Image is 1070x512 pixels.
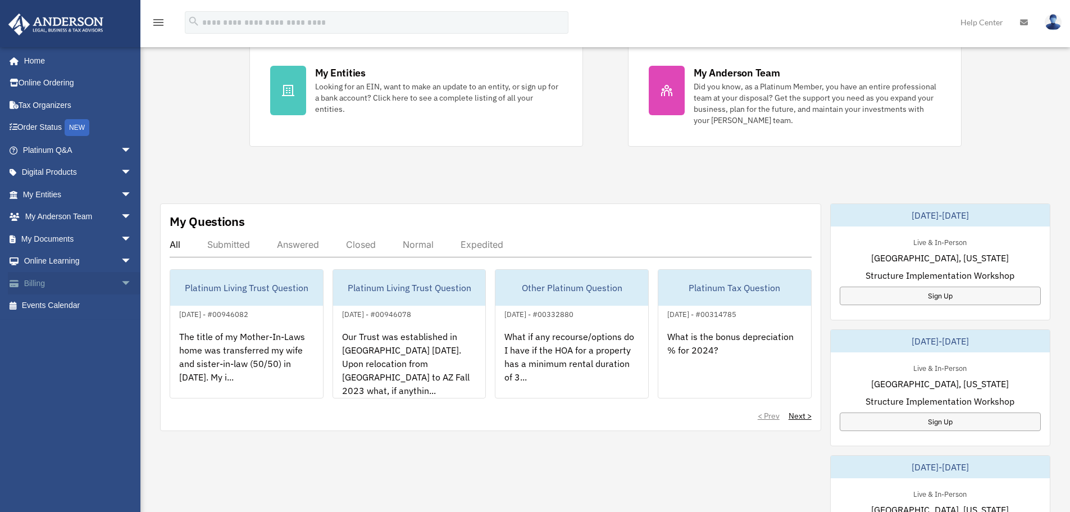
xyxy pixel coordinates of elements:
[170,270,323,306] div: Platinum Living Trust Question
[904,235,976,247] div: Live & In-Person
[188,15,200,28] i: search
[8,294,149,317] a: Events Calendar
[65,119,89,136] div: NEW
[831,456,1050,478] div: [DATE]-[DATE]
[8,183,149,206] a: My Entitiesarrow_drop_down
[315,81,562,115] div: Looking for an EIN, want to make an update to an entity, or sign up for a bank account? Click her...
[461,239,503,250] div: Expedited
[8,228,149,250] a: My Documentsarrow_drop_down
[658,307,745,319] div: [DATE] - #00314785
[121,272,143,295] span: arrow_drop_down
[121,139,143,162] span: arrow_drop_down
[333,269,486,398] a: Platinum Living Trust Question[DATE] - #00946078Our Trust was established in [GEOGRAPHIC_DATA] [D...
[866,269,1014,282] span: Structure Implementation Workshop
[831,204,1050,226] div: [DATE]-[DATE]
[5,13,107,35] img: Anderson Advisors Platinum Portal
[121,228,143,251] span: arrow_drop_down
[8,116,149,139] a: Order StatusNEW
[8,206,149,228] a: My Anderson Teamarrow_drop_down
[333,307,420,319] div: [DATE] - #00946078
[658,269,812,398] a: Platinum Tax Question[DATE] - #00314785What is the bonus depreciation % for 2024?
[694,66,780,80] div: My Anderson Team
[831,330,1050,352] div: [DATE]-[DATE]
[403,239,434,250] div: Normal
[840,413,1041,431] a: Sign Up
[170,307,257,319] div: [DATE] - #00946082
[170,213,245,230] div: My Questions
[658,321,811,409] div: What is the bonus depreciation % for 2024?
[904,487,976,499] div: Live & In-Person
[1045,14,1062,30] img: User Pic
[207,239,250,250] div: Submitted
[871,377,1009,391] span: [GEOGRAPHIC_DATA], [US_STATE]
[8,94,149,116] a: Tax Organizers
[789,410,812,422] a: Next >
[121,250,143,273] span: arrow_drop_down
[170,321,323,409] div: The title of my Mother-In-Laws home was transferred my wife and sister-in-law (50/50) in [DATE]. ...
[333,270,486,306] div: Platinum Living Trust Question
[658,270,811,306] div: Platinum Tax Question
[333,321,486,409] div: Our Trust was established in [GEOGRAPHIC_DATA] [DATE]. Upon relocation from [GEOGRAPHIC_DATA] to ...
[315,66,366,80] div: My Entities
[495,307,582,319] div: [DATE] - #00332880
[346,239,376,250] div: Closed
[249,45,583,147] a: My Entities Looking for an EIN, want to make an update to an entity, or sign up for a bank accoun...
[8,72,149,94] a: Online Ordering
[170,239,180,250] div: All
[840,287,1041,305] a: Sign Up
[170,269,324,398] a: Platinum Living Trust Question[DATE] - #00946082The title of my Mother-In-Laws home was transferr...
[8,139,149,161] a: Platinum Q&Aarrow_drop_down
[277,239,319,250] div: Answered
[871,251,1009,265] span: [GEOGRAPHIC_DATA], [US_STATE]
[121,161,143,184] span: arrow_drop_down
[121,183,143,206] span: arrow_drop_down
[8,161,149,184] a: Digital Productsarrow_drop_down
[495,270,648,306] div: Other Platinum Question
[495,321,648,409] div: What if any recourse/options do I have if the HOA for a property has a minimum rental duration of...
[904,361,976,373] div: Live & In-Person
[694,81,941,126] div: Did you know, as a Platinum Member, you have an entire professional team at your disposal? Get th...
[8,250,149,273] a: Online Learningarrow_drop_down
[8,272,149,294] a: Billingarrow_drop_down
[495,269,649,398] a: Other Platinum Question[DATE] - #00332880What if any recourse/options do I have if the HOA for a ...
[152,16,165,29] i: menu
[8,49,143,72] a: Home
[121,206,143,229] span: arrow_drop_down
[628,45,962,147] a: My Anderson Team Did you know, as a Platinum Member, you have an entire professional team at your...
[152,20,165,29] a: menu
[866,395,1014,408] span: Structure Implementation Workshop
